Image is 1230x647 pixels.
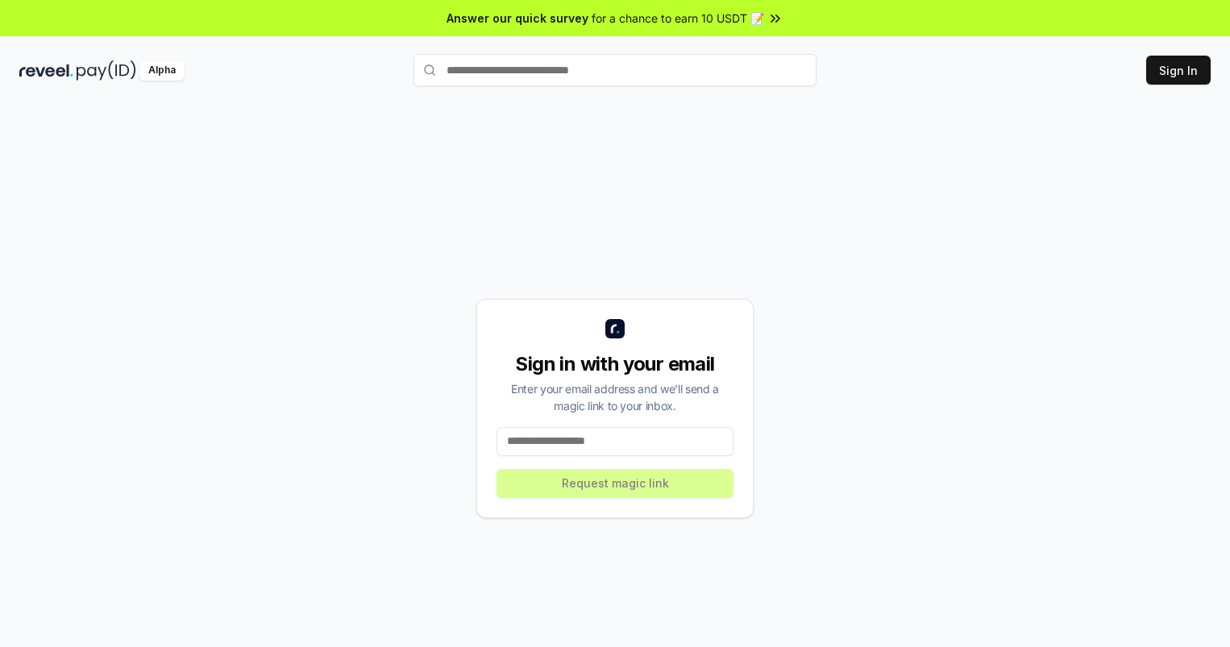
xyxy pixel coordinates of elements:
span: for a chance to earn 10 USDT 📝 [592,10,764,27]
img: pay_id [77,60,136,81]
span: Answer our quick survey [447,10,588,27]
div: Enter your email address and we’ll send a magic link to your inbox. [497,380,733,414]
img: reveel_dark [19,60,73,81]
div: Sign in with your email [497,351,733,377]
img: logo_small [605,319,625,338]
button: Sign In [1146,56,1211,85]
div: Alpha [139,60,185,81]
